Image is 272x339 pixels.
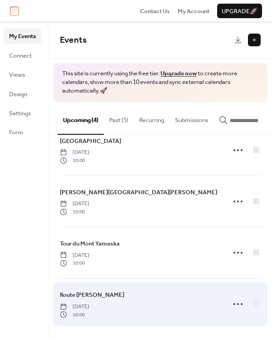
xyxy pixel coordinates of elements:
[9,109,31,118] span: Settings
[4,29,41,43] a: My Events
[9,70,25,79] span: Views
[4,106,41,120] a: Settings
[9,90,27,99] span: Design
[178,7,209,16] span: My Account
[217,4,262,18] button: Upgrade🚀
[60,239,120,248] span: Tour du Mont Yamaska
[60,200,89,208] span: [DATE]
[160,68,197,79] a: Upgrade now
[104,102,134,134] button: Past (5)
[60,251,89,260] span: [DATE]
[10,6,19,16] img: logo
[58,102,104,135] button: Upcoming (4)
[134,102,170,134] button: Recurring
[60,157,89,165] span: 10:00
[9,128,23,137] span: Form
[60,303,89,311] span: [DATE]
[140,7,170,16] span: Contact Us
[4,125,41,139] a: Form
[60,136,121,146] a: [GEOGRAPHIC_DATA]
[178,6,209,15] a: My Account
[9,51,32,60] span: Connect
[4,87,41,101] a: Design
[140,6,170,15] a: Contact Us
[60,259,89,267] span: 10:00
[222,7,257,16] span: Upgrade 🚀
[60,188,217,197] span: [PERSON_NAME][GEOGRAPHIC_DATA][PERSON_NAME]
[60,311,89,319] span: 10:00
[60,208,89,216] span: 10:00
[60,290,124,300] a: Route [PERSON_NAME]
[60,148,89,157] span: [DATE]
[60,239,120,249] a: Tour du Mont Yamaska
[62,69,258,95] span: This site is currently using the free tier. to create more calendars, show more than 10 events an...
[9,32,36,41] span: My Events
[60,290,124,300] span: Route [PERSON_NAME]
[60,187,217,197] a: [PERSON_NAME][GEOGRAPHIC_DATA][PERSON_NAME]
[60,32,87,49] span: Events
[60,137,121,146] span: [GEOGRAPHIC_DATA]
[4,48,41,63] a: Connect
[4,67,41,82] a: Views
[170,102,214,134] button: Submissions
